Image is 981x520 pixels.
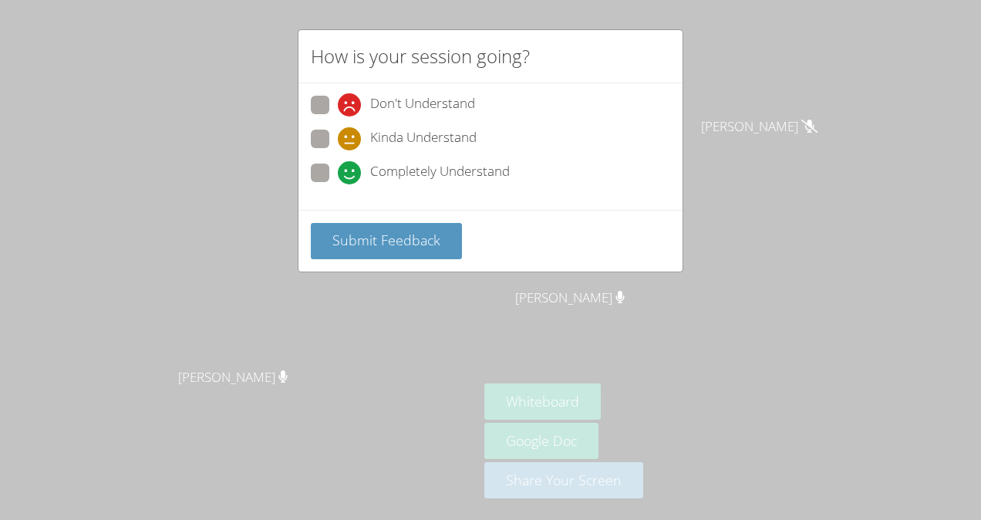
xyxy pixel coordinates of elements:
[332,231,440,249] span: Submit Feedback
[370,127,477,150] span: Kinda Understand
[311,42,530,70] h2: How is your session going?
[370,93,475,116] span: Don't Understand
[370,161,510,184] span: Completely Understand
[311,223,462,259] button: Submit Feedback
